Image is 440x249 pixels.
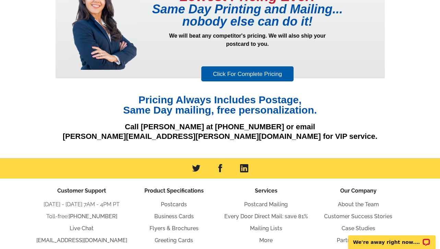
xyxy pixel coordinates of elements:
a: Click For Complete Pricing [201,66,294,82]
a: Postcards [161,201,187,208]
span: Customer Support [57,187,106,194]
a: Live Chat [70,225,94,232]
a: Customer Success Stories [324,213,392,220]
a: [PHONE_NUMBER] [69,213,117,220]
a: Partner Program [337,237,380,244]
a: [EMAIL_ADDRESS][DOMAIN_NAME] [36,237,127,244]
a: More [259,237,273,244]
a: Every Door Direct Mail: save 81% [224,213,308,220]
li: [DATE] - [DATE] 7AM - 4PM PT [36,200,128,209]
a: Mailing Lists [250,225,282,232]
a: Greeting Cards [155,237,193,244]
span: Product Specifications [144,187,204,194]
span: Our Company [340,187,377,194]
iframe: LiveChat chat widget [344,227,440,249]
span: Services [255,187,277,194]
a: Case Studies [342,225,375,232]
a: Postcard Mailing [244,201,288,208]
h1: Pricing Always Includes Postage, Same Day mailing, free personalization. [56,95,385,115]
h1: Same Day Printing and Mailing... nobody else can do it! [138,3,357,28]
p: Call [PERSON_NAME] at [PHONE_NUMBER] or email [PERSON_NAME][EMAIL_ADDRESS][PERSON_NAME][DOMAIN_NA... [56,122,385,142]
a: Business Cards [154,213,194,220]
a: About the Team [338,201,379,208]
li: Toll-free: [36,212,128,221]
p: We will beat any competitor's pricing. We will also ship your postcard to you. [138,32,357,65]
a: Flyers & Brochures [150,225,199,232]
